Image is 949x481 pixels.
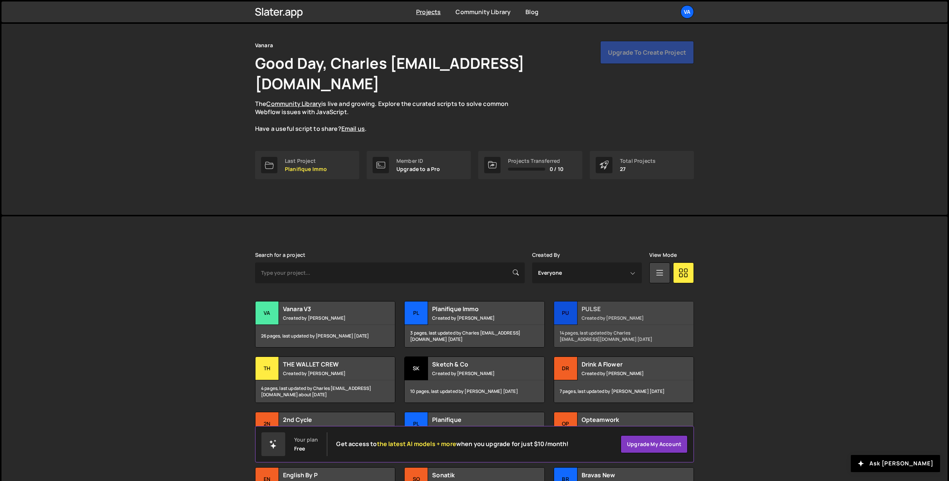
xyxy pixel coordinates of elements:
[432,416,522,424] h2: Planifique
[283,471,373,479] h2: English By P
[255,262,525,283] input: Type your project...
[285,166,327,172] p: Planifique Immo
[255,100,523,133] p: The is live and growing. Explore the curated scripts to solve common Webflow issues with JavaScri...
[294,437,318,443] div: Your plan
[456,8,511,16] a: Community Library
[283,305,373,313] h2: Vanara V3
[255,325,395,347] div: 26 pages, last updated by [PERSON_NAME] [DATE]
[283,370,373,377] small: Created by [PERSON_NAME]
[405,357,428,380] div: Sk
[554,412,578,436] div: Op
[255,301,279,325] div: Va
[336,440,569,448] h2: Get access to when you upgrade for just $10/month!
[620,158,656,164] div: Total Projects
[255,357,279,380] div: TH
[582,315,671,321] small: Created by [PERSON_NAME]
[582,426,671,432] small: Created by [PERSON_NAME]
[416,8,441,16] a: Projects
[620,166,656,172] p: 27
[255,41,273,50] div: Vanara
[681,5,694,19] a: Va
[582,471,671,479] h2: Bravas New
[508,158,563,164] div: Projects Transferred
[525,8,538,16] a: Blog
[255,301,395,348] a: Va Vanara V3 Created by [PERSON_NAME] 26 pages, last updated by [PERSON_NAME] [DATE]
[554,357,578,380] div: Dr
[550,166,563,172] span: 0 / 10
[255,53,627,94] h1: Good Day, Charles [EMAIL_ADDRESS][DOMAIN_NAME]
[396,158,440,164] div: Member ID
[432,305,522,313] h2: Planifique Immo
[405,412,428,436] div: Pl
[404,412,544,458] a: Pl Planifique Created by [PERSON_NAME] 4 pages, last updated by [PERSON_NAME] [DATE]
[554,325,694,347] div: 14 pages, last updated by Charles [EMAIL_ADDRESS][DOMAIN_NAME] [DATE]
[554,301,694,348] a: PU PULSE Created by [PERSON_NAME] 14 pages, last updated by Charles [EMAIL_ADDRESS][DOMAIN_NAME] ...
[285,158,327,164] div: Last Project
[255,151,359,179] a: Last Project Planifique Immo
[649,252,677,258] label: View Mode
[404,301,544,348] a: Pl Planifique Immo Created by [PERSON_NAME] 3 pages, last updated by Charles [EMAIL_ADDRESS][DOMA...
[432,315,522,321] small: Created by [PERSON_NAME]
[255,252,305,258] label: Search for a project
[554,412,694,458] a: Op Opteamwork Created by [PERSON_NAME] 11 pages, last updated by [PERSON_NAME] [DATE]
[582,416,671,424] h2: Opteamwork
[283,416,373,424] h2: 2nd Cycle
[405,301,428,325] div: Pl
[554,356,694,403] a: Dr Drink A Flower Created by [PERSON_NAME] 7 pages, last updated by [PERSON_NAME] [DATE]
[554,380,694,403] div: 7 pages, last updated by [PERSON_NAME] [DATE]
[582,370,671,377] small: Created by [PERSON_NAME]
[851,455,940,472] button: Ask [PERSON_NAME]
[255,356,395,403] a: TH THE WALLET CREW Created by [PERSON_NAME] 4 pages, last updated by Charles [EMAIL_ADDRESS][DOMA...
[294,446,305,452] div: Free
[255,412,279,436] div: 2n
[405,380,544,403] div: 10 pages, last updated by [PERSON_NAME] [DATE]
[255,412,395,458] a: 2n 2nd Cycle Created by [PERSON_NAME] 5 pages, last updated by [PERSON_NAME] [DATE]
[377,440,456,448] span: the latest AI models + more
[582,305,671,313] h2: PULSE
[404,356,544,403] a: Sk Sketch & Co Created by [PERSON_NAME] 10 pages, last updated by [PERSON_NAME] [DATE]
[255,380,395,403] div: 4 pages, last updated by Charles [EMAIL_ADDRESS][DOMAIN_NAME] about [DATE]
[432,471,522,479] h2: Sonatik
[396,166,440,172] p: Upgrade to a Pro
[432,370,522,377] small: Created by [PERSON_NAME]
[266,100,321,108] a: Community Library
[582,360,671,368] h2: Drink A Flower
[341,125,365,133] a: Email us
[432,360,522,368] h2: Sketch & Co
[405,325,544,347] div: 3 pages, last updated by Charles [EMAIL_ADDRESS][DOMAIN_NAME] [DATE]
[283,360,373,368] h2: THE WALLET CREW
[621,435,688,453] a: Upgrade my account
[532,252,560,258] label: Created By
[432,426,522,432] small: Created by [PERSON_NAME]
[283,315,373,321] small: Created by [PERSON_NAME]
[554,301,578,325] div: PU
[283,426,373,432] small: Created by [PERSON_NAME]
